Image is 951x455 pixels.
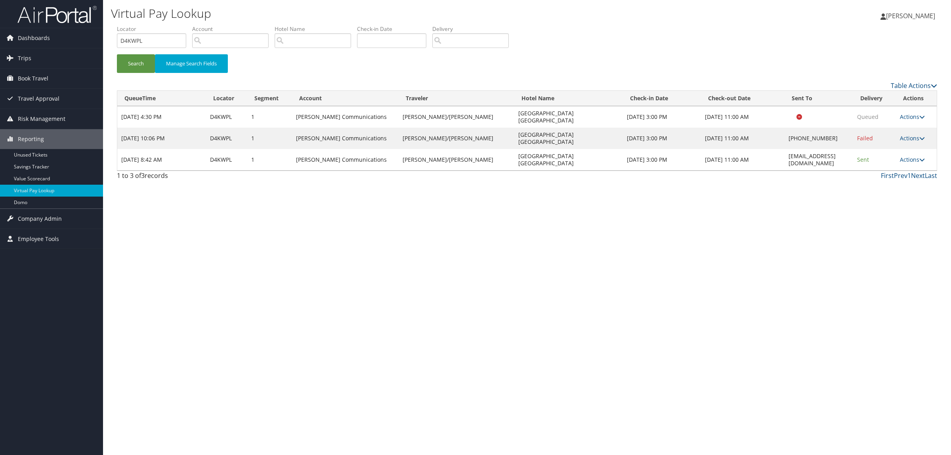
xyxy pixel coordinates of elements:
label: Delivery [432,25,515,33]
th: Locator: activate to sort column ascending [206,91,247,106]
td: D4KWPL [206,149,247,170]
td: [DATE] 4:30 PM [117,106,206,128]
a: Actions [900,113,925,120]
td: [PERSON_NAME]/[PERSON_NAME] [399,106,514,128]
th: Segment: activate to sort column ascending [247,91,292,106]
a: Prev [894,171,907,180]
td: [PERSON_NAME]/[PERSON_NAME] [399,149,514,170]
td: [GEOGRAPHIC_DATA] [GEOGRAPHIC_DATA] [514,128,623,149]
th: Delivery: activate to sort column ascending [853,91,896,106]
a: Next [911,171,925,180]
button: Manage Search Fields [155,54,228,73]
span: Reporting [18,129,44,149]
td: [EMAIL_ADDRESS][DOMAIN_NAME] [785,149,853,170]
span: Trips [18,48,31,68]
span: Failed [857,134,873,142]
button: Search [117,54,155,73]
span: Risk Management [18,109,65,129]
td: [GEOGRAPHIC_DATA] [GEOGRAPHIC_DATA] [514,149,623,170]
td: [GEOGRAPHIC_DATA] [GEOGRAPHIC_DATA] [514,106,623,128]
td: [PERSON_NAME]/[PERSON_NAME] [399,128,514,149]
td: D4KWPL [206,106,247,128]
td: [DATE] 11:00 AM [701,128,785,149]
th: Traveler: activate to sort column ascending [399,91,514,106]
a: First [881,171,894,180]
th: Check-in Date: activate to sort column ascending [623,91,701,106]
td: 1 [247,149,292,170]
td: [DATE] 3:00 PM [623,149,701,170]
span: Company Admin [18,209,62,229]
span: [PERSON_NAME] [886,11,935,20]
td: [PERSON_NAME] Communications [292,149,399,170]
img: airportal-logo.png [17,5,97,24]
a: Table Actions [891,81,937,90]
span: Dashboards [18,28,50,48]
th: Check-out Date: activate to sort column ascending [701,91,785,106]
a: [PERSON_NAME] [880,4,943,28]
a: Actions [900,156,925,163]
th: Hotel Name: activate to sort column ascending [514,91,623,106]
label: Hotel Name [275,25,357,33]
td: [PHONE_NUMBER] [785,128,853,149]
td: [DATE] 3:00 PM [623,106,701,128]
td: 1 [247,128,292,149]
th: Actions [896,91,937,106]
div: 1 to 3 of records [117,171,313,184]
td: [DATE] 8:42 AM [117,149,206,170]
span: Book Travel [18,69,48,88]
td: [DATE] 10:06 PM [117,128,206,149]
td: [PERSON_NAME] Communications [292,128,399,149]
th: Sent To: activate to sort column ascending [785,91,853,106]
td: 1 [247,106,292,128]
h1: Virtual Pay Lookup [111,5,666,22]
span: Queued [857,113,878,120]
label: Locator [117,25,192,33]
span: Employee Tools [18,229,59,249]
td: D4KWPL [206,128,247,149]
th: Account: activate to sort column ascending [292,91,399,106]
a: Last [925,171,937,180]
span: Travel Approval [18,89,59,109]
label: Check-in Date [357,25,432,33]
a: 1 [907,171,911,180]
td: [DATE] 11:00 AM [701,106,785,128]
td: [PERSON_NAME] Communications [292,106,399,128]
th: QueueTime: activate to sort column ascending [117,91,206,106]
td: [DATE] 3:00 PM [623,128,701,149]
span: 3 [141,171,145,180]
span: Sent [857,156,869,163]
a: Actions [900,134,925,142]
label: Account [192,25,275,33]
td: [DATE] 11:00 AM [701,149,785,170]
